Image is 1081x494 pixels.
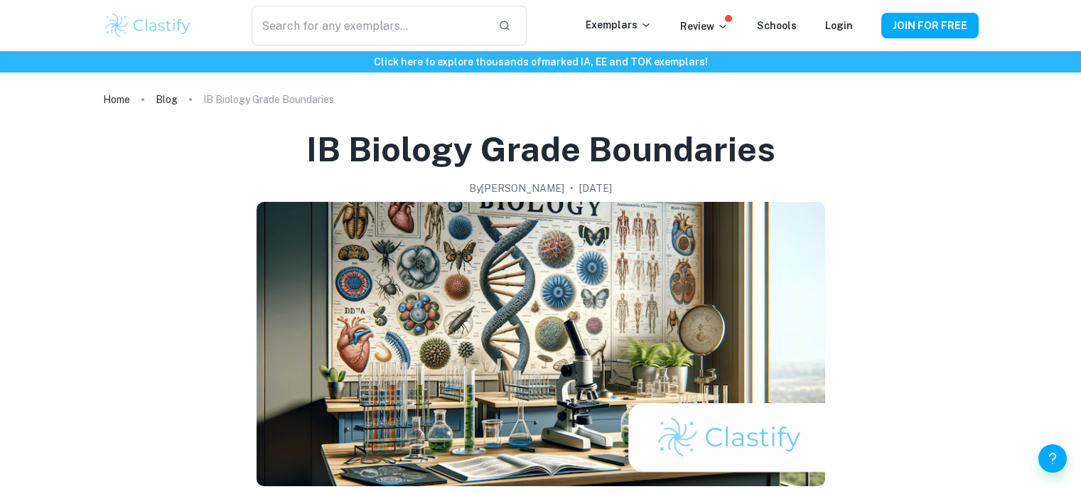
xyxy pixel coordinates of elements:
img: IB Biology Grade Boundaries cover image [257,202,825,486]
a: Home [103,90,130,109]
h2: [DATE] [579,181,612,196]
p: IB Biology Grade Boundaries [203,92,334,107]
button: JOIN FOR FREE [881,13,979,38]
h6: Click here to explore thousands of marked IA, EE and TOK exemplars ! [3,54,1078,70]
p: Exemplars [586,17,652,33]
button: Help and Feedback [1038,444,1067,473]
a: Schools [757,20,797,31]
h1: IB Biology Grade Boundaries [306,127,775,172]
a: Blog [156,90,178,109]
p: Review [680,18,728,34]
img: Clastify logo [103,11,193,40]
a: Login [825,20,853,31]
input: Search for any exemplars... [252,6,486,45]
h2: By [PERSON_NAME] [469,181,564,196]
p: • [570,181,574,196]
